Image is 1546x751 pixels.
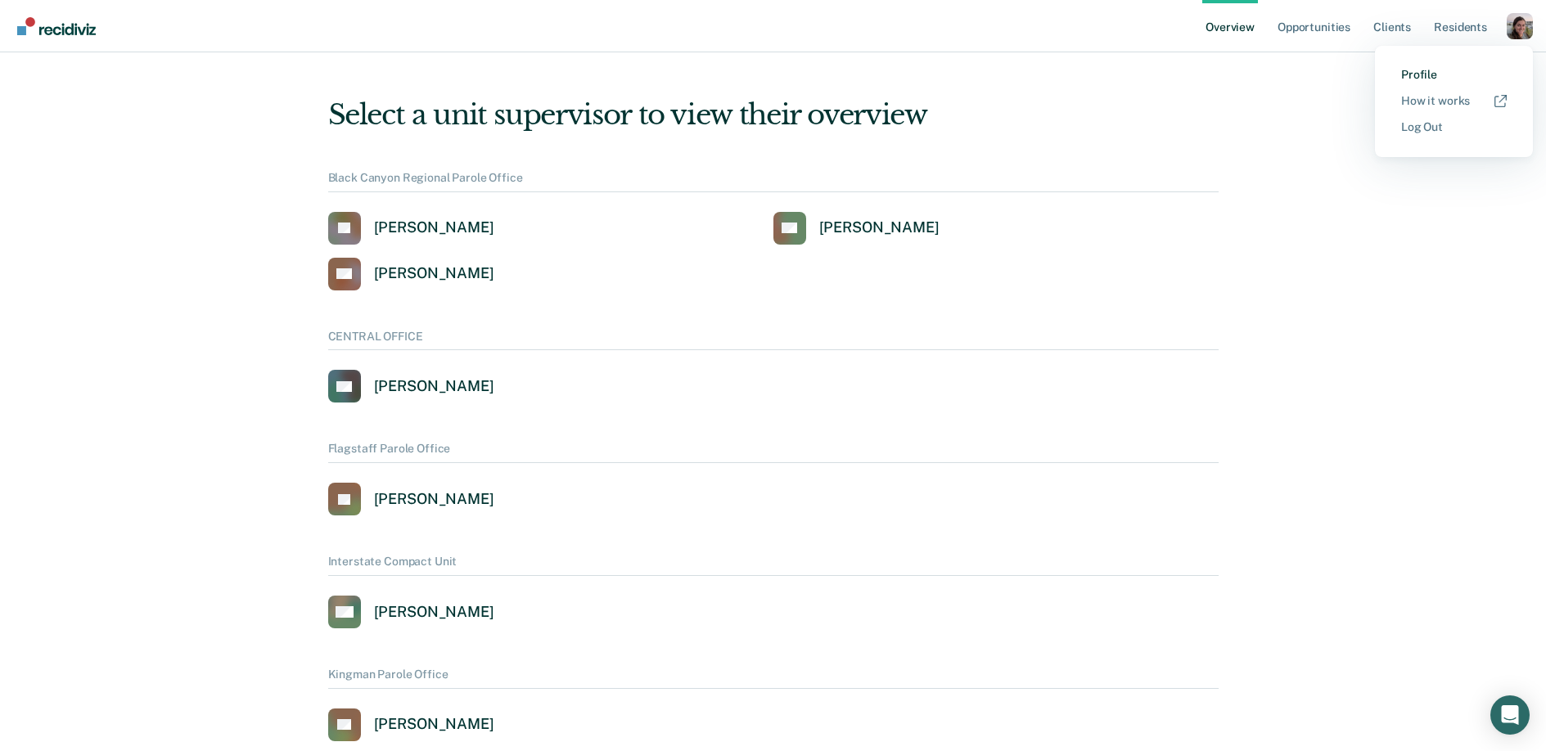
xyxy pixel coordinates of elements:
a: [PERSON_NAME] [328,483,494,515]
a: Profile [1401,68,1507,82]
div: [PERSON_NAME] [374,715,494,734]
div: Profile menu [1375,46,1533,157]
div: [PERSON_NAME] [374,218,494,237]
div: [PERSON_NAME] [819,218,940,237]
img: Recidiviz [17,17,96,35]
div: Kingman Parole Office [328,668,1219,689]
div: [PERSON_NAME] [374,603,494,622]
a: [PERSON_NAME] [328,596,494,628]
div: Interstate Compact Unit [328,555,1219,576]
div: [PERSON_NAME] [374,264,494,283]
div: Black Canyon Regional Parole Office [328,171,1219,192]
a: How it works [1401,94,1507,108]
a: [PERSON_NAME] [328,708,494,741]
a: Log Out [1401,120,1507,134]
div: [PERSON_NAME] [374,377,494,396]
div: [PERSON_NAME] [374,490,494,509]
button: Profile dropdown button [1507,13,1533,39]
a: [PERSON_NAME] [328,370,494,402]
a: [PERSON_NAME] [328,212,494,245]
a: [PERSON_NAME] [773,212,940,245]
div: Flagstaff Parole Office [328,442,1219,463]
div: Select a unit supervisor to view their overview [328,98,1219,132]
div: Open Intercom Messenger [1490,695,1530,735]
div: CENTRAL OFFICE [328,330,1219,351]
a: [PERSON_NAME] [328,258,494,290]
